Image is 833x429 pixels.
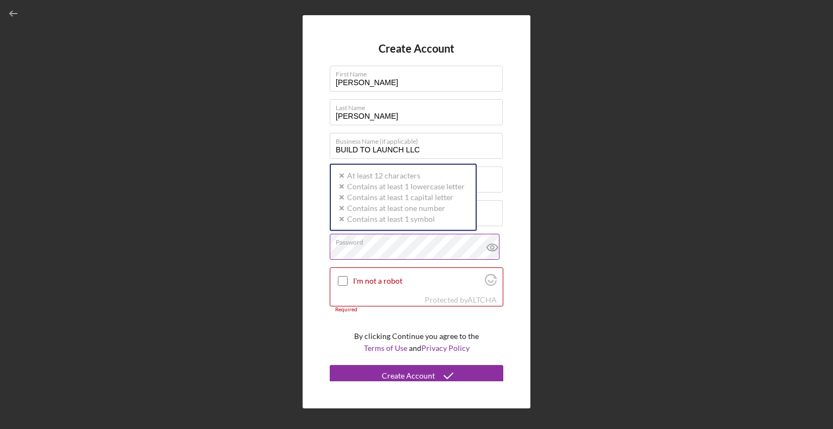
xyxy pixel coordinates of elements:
div: Create Account [382,365,435,387]
div: Protected by [425,296,497,304]
div: Contains at least 1 symbol [336,214,465,225]
p: By clicking Continue you agree to the and [354,330,479,355]
div: Contains at least 1 lowercase letter [336,181,465,192]
label: Last Name [336,100,503,112]
button: Create Account [330,365,503,387]
a: Terms of Use [364,343,407,353]
label: I'm not a robot [353,277,482,285]
label: Business Name (if applicable) [336,133,503,145]
a: Visit Altcha.org [467,295,497,304]
h4: Create Account [379,42,454,55]
div: Contains at least 1 capital letter [336,192,465,203]
a: Visit Altcha.org [485,278,497,287]
div: Required [330,306,503,313]
label: First Name [336,66,503,78]
div: At least 12 characters [336,170,465,181]
label: Password [336,234,503,246]
a: Privacy Policy [421,343,470,353]
div: Contains at least one number [336,203,465,214]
